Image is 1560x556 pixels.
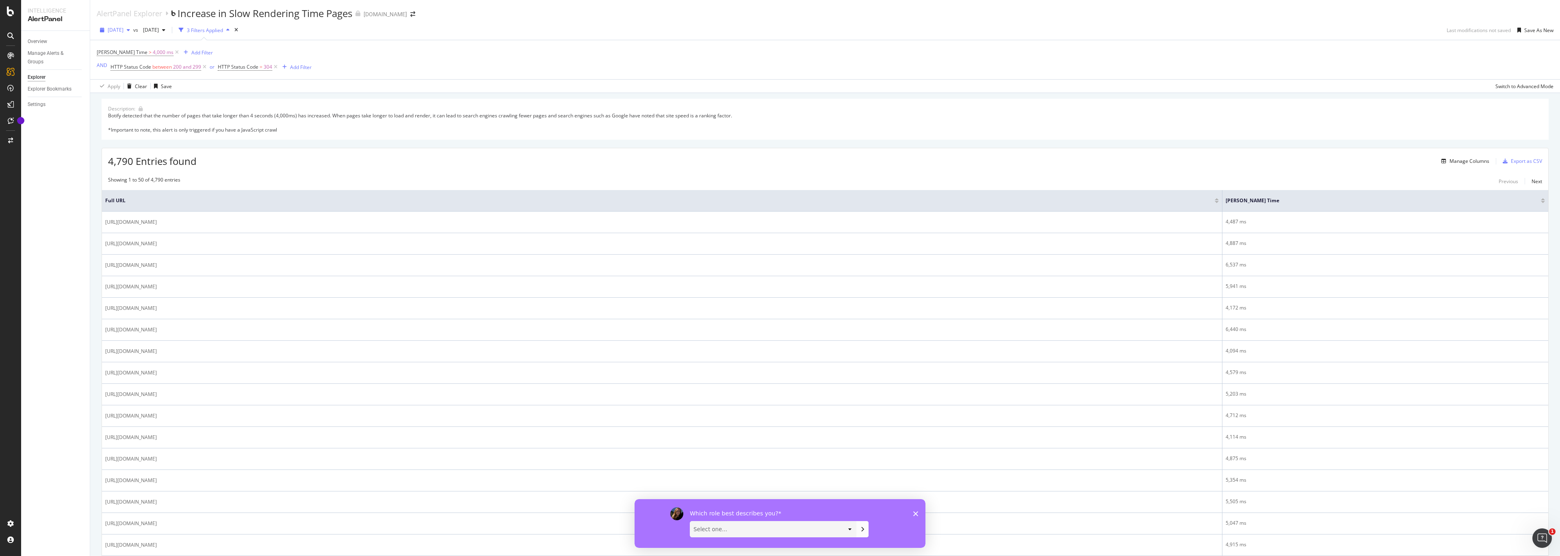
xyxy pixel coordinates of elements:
div: Tooltip anchor [17,117,24,124]
a: Overview [28,37,84,46]
div: 5,047 ms [1226,519,1545,527]
span: [URL][DOMAIN_NAME] [105,326,157,334]
button: or [210,63,214,71]
a: AlertPanel Explorer [97,9,162,18]
span: [URL][DOMAIN_NAME] [105,519,157,528]
div: Intelligence [28,6,83,15]
div: 3 Filters Applied [187,27,223,34]
a: Explorer Bookmarks [28,85,84,93]
div: Explorer Bookmarks [28,85,71,93]
span: [URL][DOMAIN_NAME] [105,240,157,248]
button: Switch to Advanced Mode [1492,80,1553,93]
span: [URL][DOMAIN_NAME] [105,218,157,226]
div: 4,487 ms [1226,218,1545,225]
div: 4,712 ms [1226,412,1545,419]
span: HTTP Status Code [218,63,258,70]
div: Manage Alerts & Groups [28,49,76,66]
div: 5,941 ms [1226,283,1545,290]
div: Next [1532,178,1542,185]
div: 6,537 ms [1226,261,1545,268]
span: > [149,49,152,56]
span: between [152,63,172,70]
div: 4,915 ms [1226,541,1545,548]
div: Add Filter [290,64,312,71]
div: AlertPanel [28,15,83,24]
div: 4,172 ms [1226,304,1545,312]
button: Apply [97,80,120,93]
span: [URL][DOMAIN_NAME] [105,347,157,355]
span: 4,000 ms [153,47,173,58]
div: 6,440 ms [1226,326,1545,333]
div: times [233,26,240,34]
span: [URL][DOMAIN_NAME] [105,304,157,312]
span: [URL][DOMAIN_NAME] [105,261,157,269]
div: Description: [108,105,135,112]
div: Save As New [1524,27,1553,34]
div: Overview [28,37,47,46]
div: 5,505 ms [1226,498,1545,505]
div: Manage Columns [1449,158,1489,164]
span: [URL][DOMAIN_NAME] [105,390,157,398]
div: Clear [135,83,147,90]
button: [DATE] [97,24,133,37]
button: Add Filter [279,62,312,72]
button: Export as CSV [1499,155,1542,168]
div: arrow-right-arrow-left [410,11,415,17]
span: HTTP Status Code [110,63,151,70]
span: vs [133,26,140,33]
button: 3 Filters Applied [175,24,233,37]
div: Settings [28,100,45,109]
span: [URL][DOMAIN_NAME] [105,541,157,549]
div: 4,887 ms [1226,240,1545,247]
button: AND [97,61,107,69]
button: Save [151,80,172,93]
button: Clear [124,80,147,93]
div: [DOMAIN_NAME] [364,10,407,18]
button: Next [1532,176,1542,186]
div: Switch to Advanced Mode [1495,83,1553,90]
button: Save As New [1514,24,1553,37]
button: Previous [1499,176,1518,186]
span: 1 [1549,528,1556,535]
div: AND [97,62,107,69]
a: Manage Alerts & Groups [28,49,84,66]
button: Add Filter [180,48,213,57]
span: [PERSON_NAME] Time [1226,197,1529,204]
div: Botify detected that the number of pages that take longer than 4 seconds (4,000ms) has increased.... [108,112,1542,133]
span: = [260,63,262,70]
span: [URL][DOMAIN_NAME] [105,369,157,377]
span: Full URL [105,197,1202,204]
a: Explorer [28,73,84,82]
a: Settings [28,100,84,109]
div: Showing 1 to 50 of 4,790 entries [108,176,180,186]
div: Explorer [28,73,45,82]
button: Manage Columns [1438,156,1489,166]
span: 4,790 Entries found [108,154,197,168]
div: 5,354 ms [1226,476,1545,484]
span: [URL][DOMAIN_NAME] [105,455,157,463]
div: 4,579 ms [1226,369,1545,376]
span: 2025 Aug. 30th [108,26,123,33]
div: 4,875 ms [1226,455,1545,462]
span: [PERSON_NAME] Time [97,49,147,56]
span: [URL][DOMAIN_NAME] [105,498,157,506]
span: 304 [264,61,272,73]
span: [URL][DOMAIN_NAME] [105,476,157,485]
span: [URL][DOMAIN_NAME] [105,433,157,441]
span: [URL][DOMAIN_NAME] [105,283,157,291]
div: 5,203 ms [1226,390,1545,398]
span: 200 and 299 [173,61,201,73]
div: Apply [108,83,120,90]
div: Last modifications not saved [1447,27,1511,34]
div: or [210,63,214,70]
div: Save [161,83,172,90]
button: [DATE] [140,24,169,37]
iframe: Intercom live chat [1532,528,1552,548]
div: Add Filter [191,49,213,56]
div: 4,114 ms [1226,433,1545,441]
